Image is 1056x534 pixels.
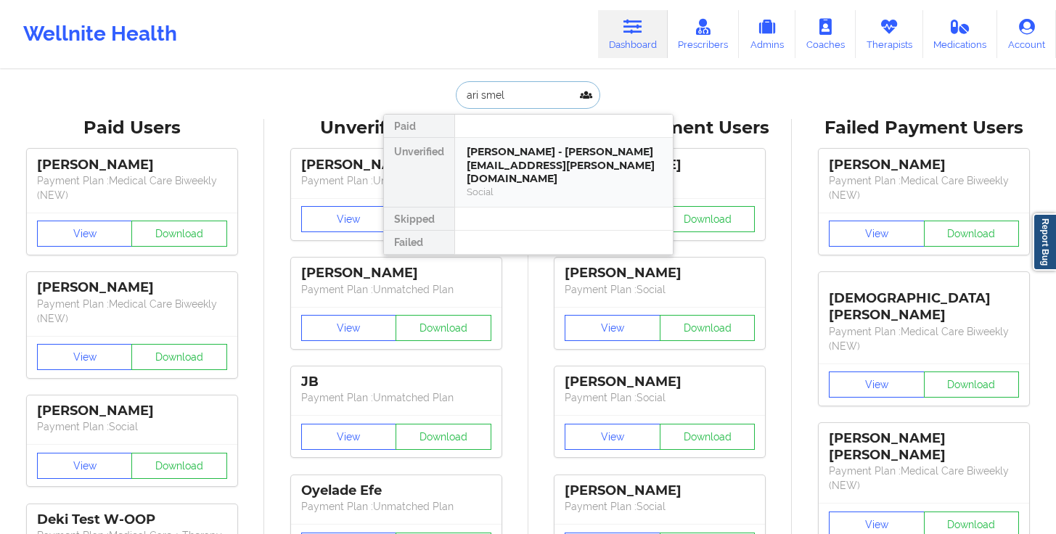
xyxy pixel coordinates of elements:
p: Payment Plan : Medical Care Biweekly (NEW) [829,464,1019,493]
p: Payment Plan : Social [565,282,755,297]
button: Download [131,344,227,370]
div: [PERSON_NAME] [565,265,755,282]
a: Account [997,10,1056,58]
div: [PERSON_NAME] [37,157,227,173]
a: Medications [923,10,998,58]
a: Report Bug [1033,213,1056,271]
button: Download [396,424,491,450]
div: [PERSON_NAME] [PERSON_NAME] [829,430,1019,464]
p: Payment Plan : Medical Care Biweekly (NEW) [37,297,227,326]
div: [DEMOGRAPHIC_DATA][PERSON_NAME] [829,279,1019,324]
p: Payment Plan : Unmatched Plan [301,390,491,405]
button: Download [660,206,756,232]
p: Payment Plan : Social [37,419,227,434]
p: Payment Plan : Unmatched Plan [301,499,491,514]
p: Payment Plan : Unmatched Plan [301,282,491,297]
div: Unverified Users [274,117,518,139]
div: [PERSON_NAME] [565,482,755,499]
p: Payment Plan : Unmatched Plan [301,173,491,188]
div: Deki Test W-OOP [37,512,227,528]
a: Admins [739,10,795,58]
a: Prescribers [668,10,740,58]
button: View [37,344,133,370]
div: [PERSON_NAME] [37,279,227,296]
div: [PERSON_NAME] [565,374,755,390]
button: Download [396,315,491,341]
p: Payment Plan : Social [565,499,755,514]
button: Download [660,424,756,450]
p: Payment Plan : Medical Care Biweekly (NEW) [37,173,227,202]
button: View [829,371,925,398]
div: Social [467,186,661,198]
div: Failed Payment Users [802,117,1046,139]
button: View [829,221,925,247]
a: Dashboard [598,10,668,58]
div: Oyelade Efe [301,482,491,499]
button: Download [924,371,1020,398]
button: Download [131,221,227,247]
div: JB [301,374,491,390]
div: [PERSON_NAME] [37,403,227,419]
div: Paid Users [10,117,254,139]
p: Payment Plan : Social [565,390,755,405]
button: Download [924,221,1020,247]
button: View [301,424,397,450]
p: Payment Plan : Medical Care Biweekly (NEW) [829,173,1019,202]
div: Failed [384,231,454,254]
div: Paid [384,115,454,138]
button: View [301,315,397,341]
button: View [37,453,133,479]
button: View [565,424,660,450]
a: Coaches [795,10,856,58]
button: Download [131,453,227,479]
button: View [565,315,660,341]
button: View [37,221,133,247]
a: Therapists [856,10,923,58]
button: View [301,206,397,232]
p: Payment Plan : Medical Care Biweekly (NEW) [829,324,1019,353]
div: [PERSON_NAME] [301,265,491,282]
button: Download [660,315,756,341]
div: [PERSON_NAME] - [PERSON_NAME][EMAIL_ADDRESS][PERSON_NAME][DOMAIN_NAME] [467,145,661,186]
div: Unverified [384,138,454,208]
div: Skipped [384,208,454,231]
div: [PERSON_NAME] [829,157,1019,173]
div: [PERSON_NAME] [301,157,491,173]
